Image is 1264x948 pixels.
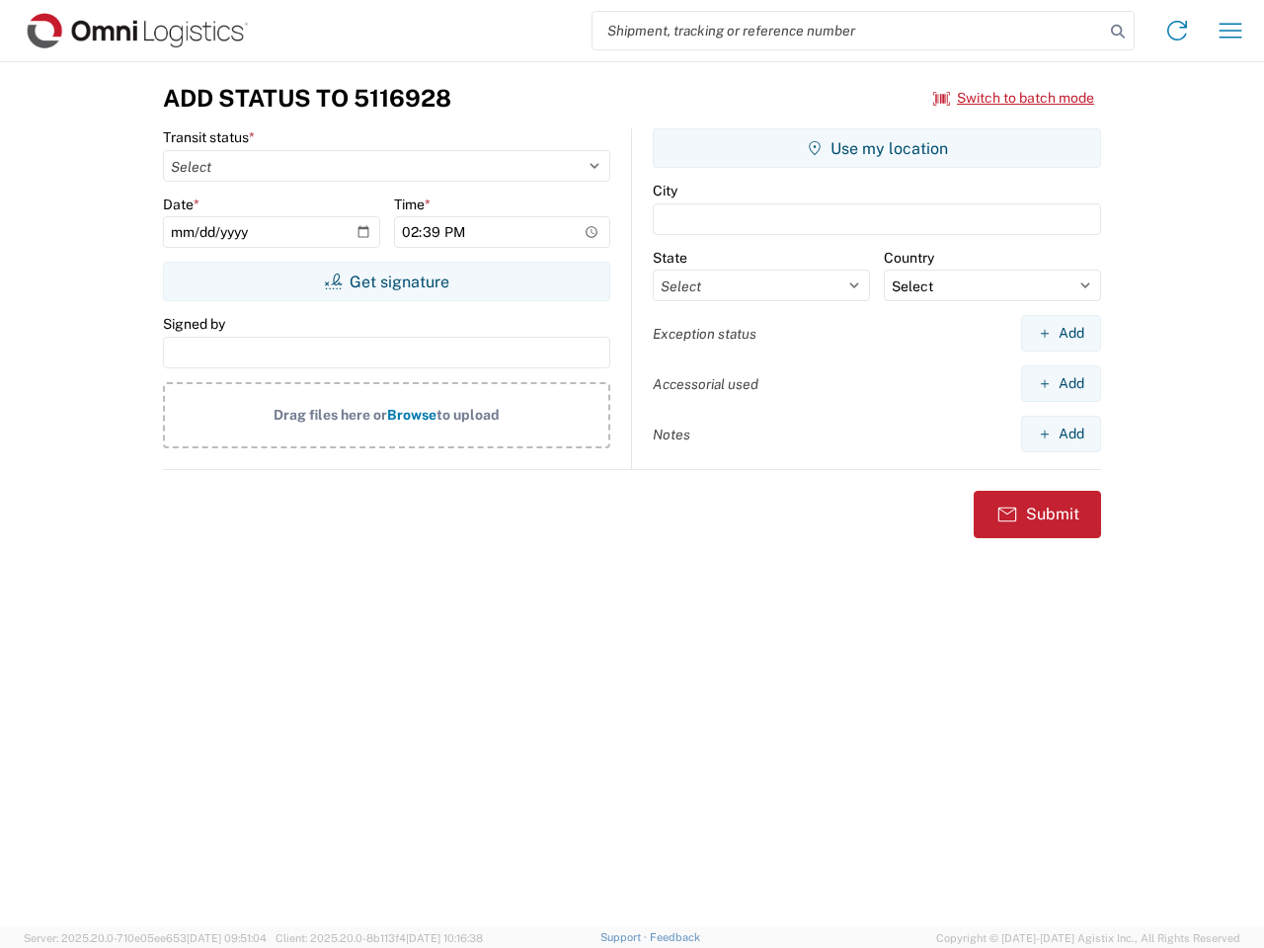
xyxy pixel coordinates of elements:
[936,929,1240,947] span: Copyright © [DATE]-[DATE] Agistix Inc., All Rights Reserved
[653,182,677,199] label: City
[24,932,267,944] span: Server: 2025.20.0-710e05ee653
[163,262,610,301] button: Get signature
[592,12,1104,49] input: Shipment, tracking or reference number
[406,932,483,944] span: [DATE] 10:16:38
[653,426,690,443] label: Notes
[600,931,650,943] a: Support
[1021,365,1101,402] button: Add
[653,128,1101,168] button: Use my location
[163,84,451,113] h3: Add Status to 5116928
[387,407,436,423] span: Browse
[163,128,255,146] label: Transit status
[163,315,225,333] label: Signed by
[163,196,199,213] label: Date
[653,249,687,267] label: State
[884,249,934,267] label: Country
[933,82,1094,115] button: Switch to batch mode
[974,491,1101,538] button: Submit
[276,932,483,944] span: Client: 2025.20.0-8b113f4
[436,407,500,423] span: to upload
[394,196,431,213] label: Time
[274,407,387,423] span: Drag files here or
[1021,315,1101,352] button: Add
[187,932,267,944] span: [DATE] 09:51:04
[1021,416,1101,452] button: Add
[650,931,700,943] a: Feedback
[653,325,756,343] label: Exception status
[653,375,758,393] label: Accessorial used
